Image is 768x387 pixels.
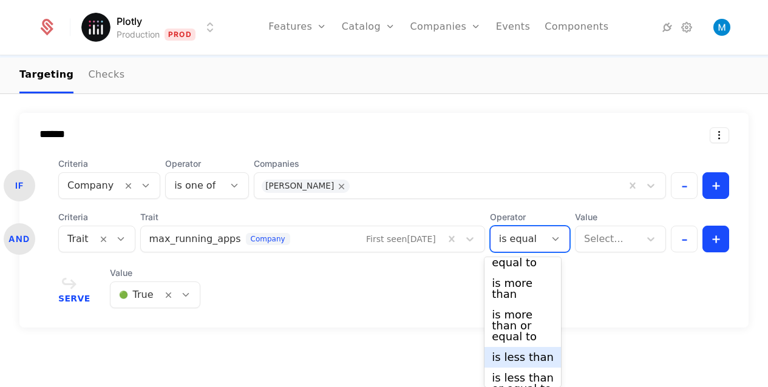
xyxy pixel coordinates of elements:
[88,58,124,93] a: Checks
[671,172,698,199] button: -
[713,19,730,36] button: Open user button
[58,294,90,303] span: Serve
[165,29,195,41] span: Prod
[117,29,160,41] div: Production
[671,226,698,252] button: -
[81,13,110,42] img: Plotly
[4,223,35,255] div: AND
[492,246,554,268] div: is not equal to
[660,20,675,35] a: Integrations
[492,352,554,363] div: is less than
[117,14,142,29] span: Plotly
[19,58,124,93] ul: Choose Sub Page
[679,20,694,35] a: Settings
[165,158,249,170] span: Operator
[58,158,160,170] span: Criteria
[140,211,485,223] span: Trait
[254,158,666,170] span: Companies
[58,211,135,223] span: Criteria
[110,267,200,279] span: Value
[713,19,730,36] img: Matthew Brown
[710,127,729,143] button: Select action
[85,14,217,41] button: Select environment
[702,172,729,199] button: +
[19,58,749,93] nav: Main
[702,226,729,252] button: +
[4,170,35,201] div: IF
[492,309,554,342] div: is more than or equal to
[575,211,666,223] span: Value
[490,211,570,223] span: Operator
[492,278,554,300] div: is more than
[19,58,73,93] a: Targeting
[334,180,350,193] div: Remove Matthew Brown
[265,180,334,193] div: [PERSON_NAME]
